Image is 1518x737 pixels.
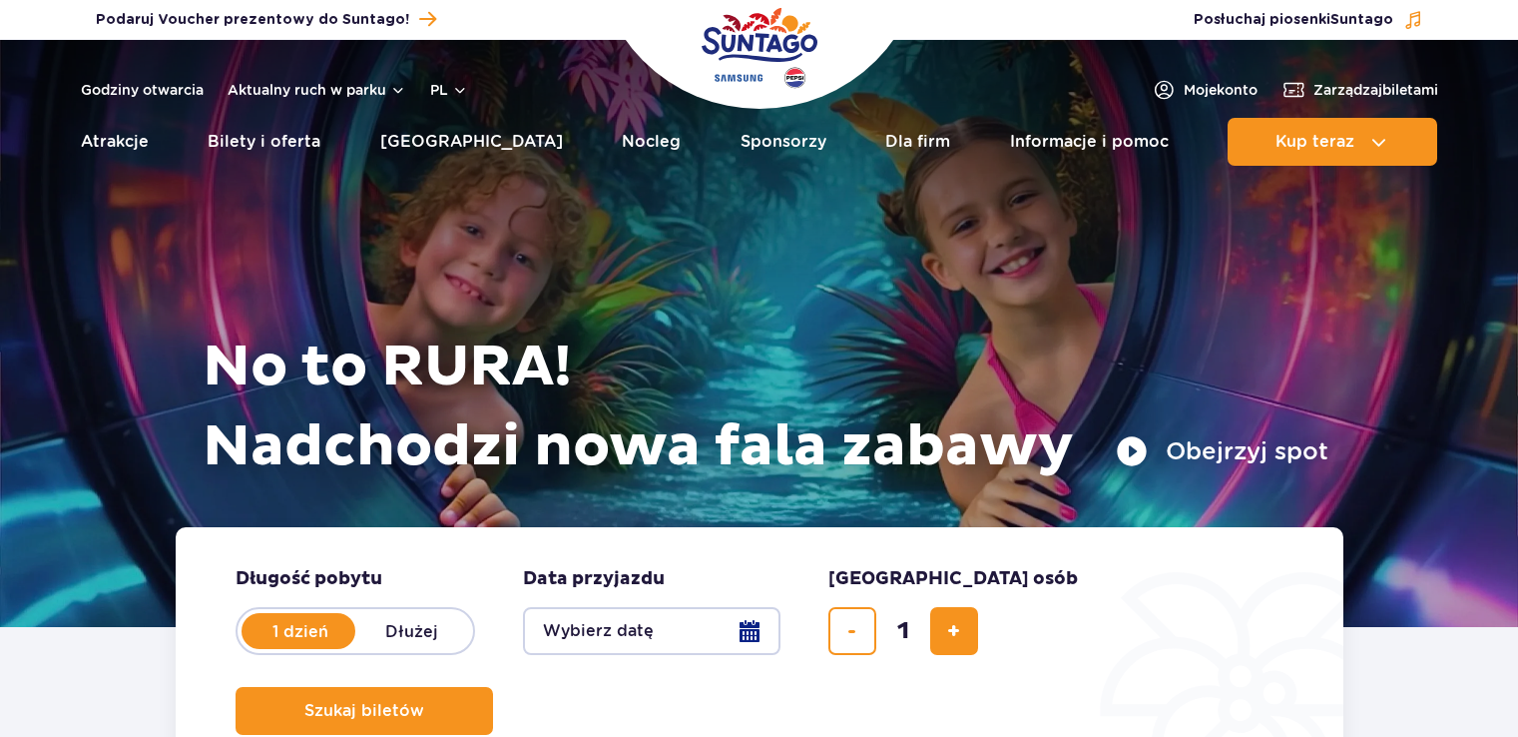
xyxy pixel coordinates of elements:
a: Mojekonto [1152,78,1258,102]
button: Posłuchaj piosenkiSuntago [1194,10,1423,30]
span: Szukaj biletów [304,702,424,720]
a: Sponsorzy [741,118,826,166]
span: Suntago [1330,13,1393,27]
button: Obejrzyj spot [1116,435,1328,467]
button: usuń bilet [828,607,876,655]
span: Podaruj Voucher prezentowy do Suntago! [96,10,409,30]
a: Podaruj Voucher prezentowy do Suntago! [96,6,436,33]
button: Kup teraz [1228,118,1437,166]
span: Zarządzaj biletami [1313,80,1438,100]
span: Data przyjazdu [523,567,665,591]
span: Posłuchaj piosenki [1194,10,1393,30]
a: Dla firm [885,118,950,166]
a: Bilety i oferta [208,118,320,166]
a: Zarządzajbiletami [1281,78,1438,102]
h1: No to RURA! Nadchodzi nowa fala zabawy [203,328,1328,487]
span: Moje konto [1184,80,1258,100]
a: Atrakcje [81,118,149,166]
button: pl [430,80,468,100]
button: Wybierz datę [523,607,780,655]
label: Dłużej [355,610,469,652]
button: dodaj bilet [930,607,978,655]
label: 1 dzień [244,610,357,652]
span: [GEOGRAPHIC_DATA] osób [828,567,1078,591]
a: [GEOGRAPHIC_DATA] [380,118,563,166]
a: Godziny otwarcia [81,80,204,100]
a: Informacje i pomoc [1010,118,1169,166]
button: Szukaj biletów [236,687,493,735]
span: Kup teraz [1275,133,1354,151]
a: Nocleg [622,118,681,166]
span: Długość pobytu [236,567,382,591]
button: Aktualny ruch w parku [228,82,406,98]
input: liczba biletów [879,607,927,655]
